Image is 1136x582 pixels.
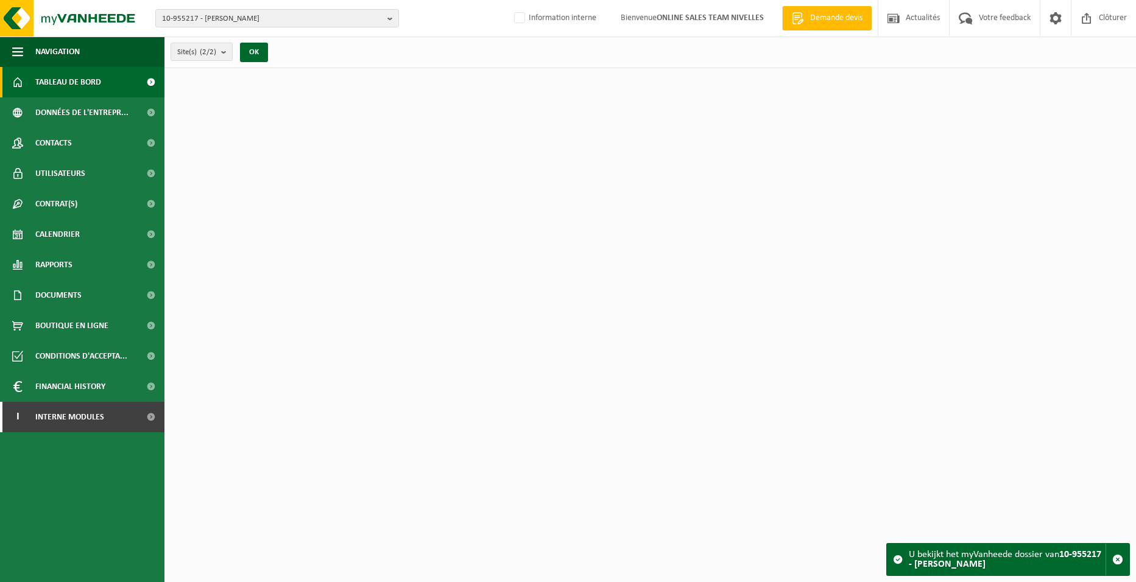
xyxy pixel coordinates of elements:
span: Conditions d'accepta... [35,341,127,371]
span: Données de l'entrepr... [35,97,129,128]
div: U bekijkt het myVanheede dossier van [909,544,1106,575]
span: Demande devis [807,12,866,24]
span: Utilisateurs [35,158,85,189]
button: Site(s)(2/2) [171,43,233,61]
span: Site(s) [177,43,216,61]
strong: 10-955217 - [PERSON_NAME] [909,550,1101,569]
strong: ONLINE SALES TEAM NIVELLES [657,13,764,23]
span: Boutique en ligne [35,310,108,341]
count: (2/2) [200,48,216,56]
label: Information interne [512,9,596,27]
span: Calendrier [35,219,80,250]
span: Financial History [35,371,105,402]
span: Contrat(s) [35,189,77,219]
button: 10-955217 - [PERSON_NAME] [155,9,399,27]
span: Documents [35,280,82,310]
button: OK [240,43,268,62]
span: Contacts [35,128,72,158]
span: Interne modules [35,402,104,432]
span: 10-955217 - [PERSON_NAME] [162,10,383,28]
span: Rapports [35,250,72,280]
span: Tableau de bord [35,67,101,97]
span: I [12,402,23,432]
span: Navigation [35,37,80,67]
a: Demande devis [782,6,872,30]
